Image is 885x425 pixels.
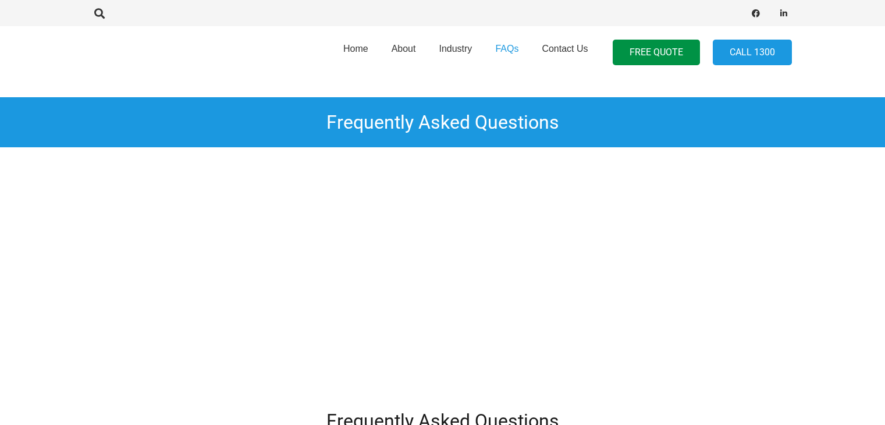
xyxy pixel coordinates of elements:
span: Industry [439,44,472,54]
a: FAQs [484,23,530,82]
a: Home [332,23,380,82]
a: Industry [427,23,484,82]
span: Contact Us [542,44,588,54]
a: Search [88,8,112,19]
a: Call 1300 [713,40,792,66]
a: pli_logotransparent [94,38,226,67]
a: FREE QUOTE [613,40,700,66]
span: FAQs [495,44,518,54]
a: LinkedIn [776,5,792,22]
span: About [392,44,416,54]
a: Contact Us [530,23,599,82]
a: About [380,23,428,82]
span: Home [343,44,368,54]
a: Facebook [748,5,764,22]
